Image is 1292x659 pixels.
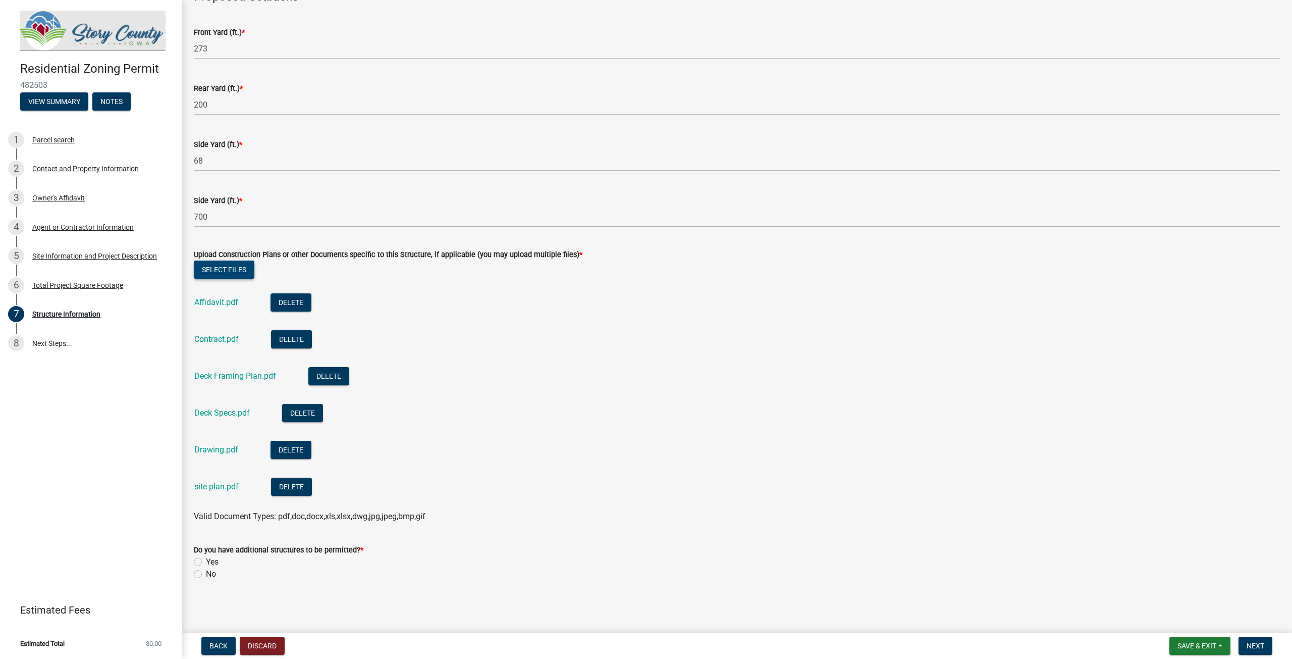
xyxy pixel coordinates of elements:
button: Notes [92,92,131,111]
div: Site Information and Project Description [32,252,157,260]
button: Save & Exit [1169,637,1230,655]
label: Do you have additional structures to be permitted? [194,547,363,554]
label: Rear Yard (ft.) [194,85,243,92]
span: Valid Document Types: pdf,doc,docx,xls,xlsx,dwg,jpg,jpeg,bmp,gif [194,512,425,521]
span: Estimated Total [20,640,65,647]
label: No [206,568,216,580]
label: Side Yard (ft.) [194,197,242,205]
button: Delete [271,330,312,348]
a: Affidavit.pdf [194,297,238,307]
div: 5 [8,248,24,264]
h4: Residential Zoning Permit [20,62,174,76]
wm-modal-confirm: Delete Document [271,335,312,345]
div: Contact and Property Information [32,165,139,172]
div: 6 [8,277,24,293]
a: Deck Specs.pdf [194,408,250,418]
button: Next [1239,637,1272,655]
button: Discard [240,637,285,655]
wm-modal-confirm: Summary [20,98,88,106]
div: Owner's Affidavit [32,194,85,201]
button: Delete [271,478,312,496]
div: Total Project Square Footage [32,282,123,289]
button: View Summary [20,92,88,111]
span: Back [209,642,228,650]
a: Deck Framing Plan.pdf [194,371,276,381]
span: Next [1247,642,1264,650]
span: 482503 [20,80,161,90]
wm-modal-confirm: Delete Document [282,409,323,419]
div: 8 [8,335,24,351]
wm-modal-confirm: Delete Document [271,298,311,308]
button: Select files [194,261,254,279]
a: Contract.pdf [194,334,239,344]
wm-modal-confirm: Delete Document [271,483,312,492]
wm-modal-confirm: Delete Document [308,372,349,382]
button: Delete [271,293,311,312]
label: Side Yard (ft.) [194,141,242,148]
label: Yes [206,556,219,568]
div: 3 [8,190,24,206]
div: Agent or Contractor Information [32,224,134,231]
div: Structure Information [32,311,100,318]
div: 1 [8,132,24,148]
div: Parcel search [32,136,75,143]
button: Back [201,637,236,655]
button: Delete [282,404,323,422]
label: Front Yard (ft.) [194,29,245,36]
a: Drawing.pdf [194,445,238,454]
div: 7 [8,306,24,322]
div: 2 [8,161,24,177]
button: Delete [308,367,349,385]
img: Story County, Iowa [20,11,166,51]
a: site plan.pdf [194,482,239,491]
wm-modal-confirm: Delete Document [271,446,311,455]
wm-modal-confirm: Notes [92,98,131,106]
button: Delete [271,441,311,459]
label: Upload Construction Plans or other Documents specific to this Structure, if applicable (you may u... [194,251,582,259]
a: Estimated Fees [8,600,166,620]
div: 4 [8,219,24,235]
span: Save & Exit [1177,642,1216,650]
span: $0.00 [146,640,161,647]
